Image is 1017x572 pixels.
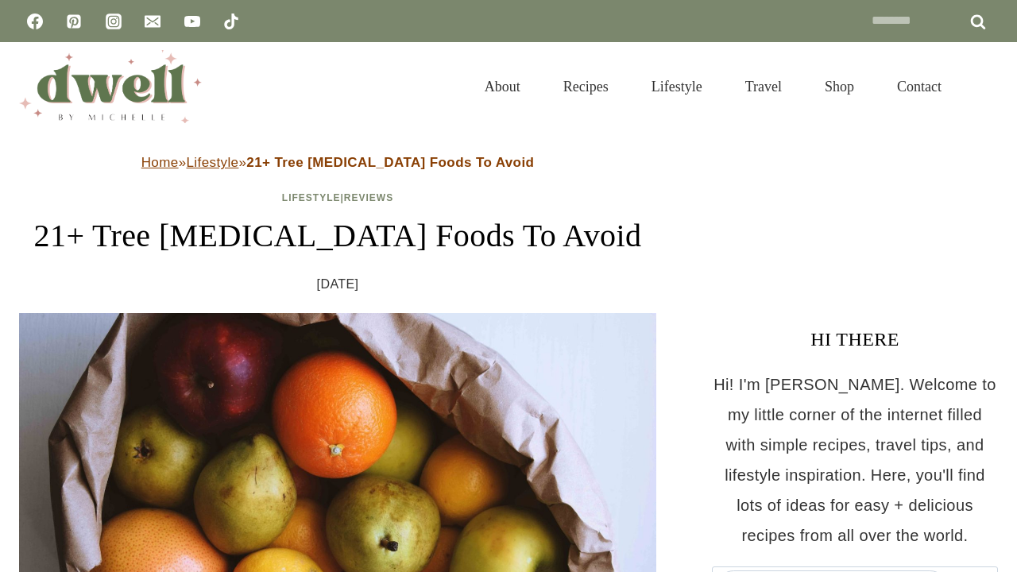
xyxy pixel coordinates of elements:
a: YouTube [176,6,208,37]
nav: Primary Navigation [463,59,963,114]
time: [DATE] [317,272,359,296]
a: Email [137,6,168,37]
a: Recipes [542,59,630,114]
p: Hi! I'm [PERSON_NAME]. Welcome to my little corner of the internet filled with simple recipes, tr... [712,369,998,551]
a: Contact [876,59,963,114]
a: Facebook [19,6,51,37]
h1: 21+ Tree [MEDICAL_DATA] Foods To Avoid [19,212,656,260]
a: Reviews [344,192,393,203]
a: Lifestyle [186,155,238,170]
a: TikTok [215,6,247,37]
a: Lifestyle [282,192,341,203]
a: Lifestyle [630,59,724,114]
a: Travel [724,59,803,114]
button: View Search Form [971,73,998,100]
img: DWELL by michelle [19,50,202,123]
span: | [282,192,393,203]
a: Home [141,155,179,170]
a: Shop [803,59,876,114]
strong: 21+ Tree [MEDICAL_DATA] Foods To Avoid [246,155,534,170]
a: Instagram [98,6,130,37]
h3: HI THERE [712,325,998,354]
a: About [463,59,542,114]
a: Pinterest [58,6,90,37]
span: » » [141,155,535,170]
